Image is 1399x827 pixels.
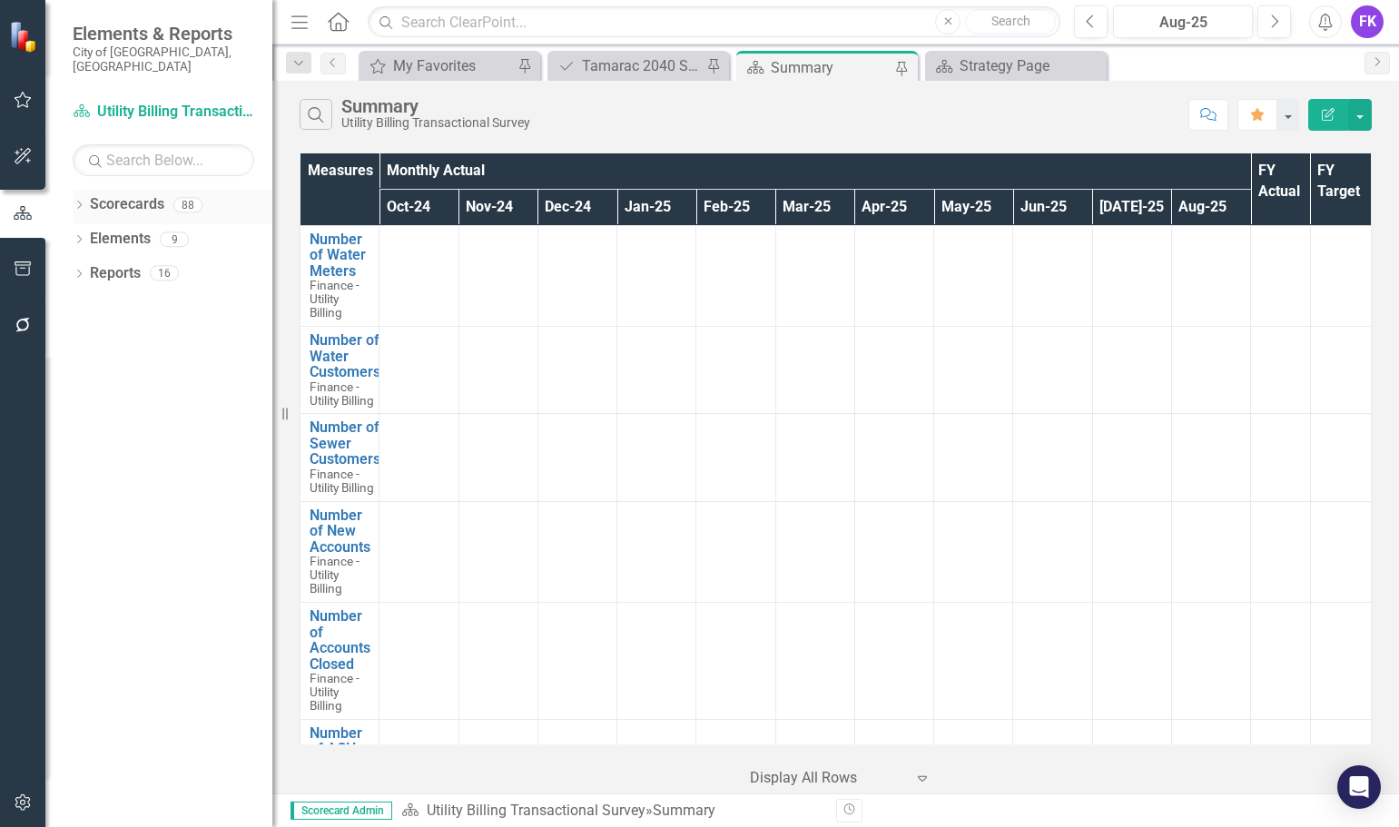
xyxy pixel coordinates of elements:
span: Finance - Utility Billing [310,467,374,495]
span: Elements & Reports [73,23,254,44]
a: Scorecards [90,194,164,215]
span: Search [991,14,1030,28]
span: Scorecard Admin [291,802,392,820]
a: Number of Water Customers [310,332,380,380]
a: Elements [90,229,151,250]
a: Number of New Accounts [310,507,370,556]
span: Finance - Utility Billing [310,379,374,408]
a: Utility Billing Transactional Survey [73,102,254,123]
input: Search Below... [73,144,254,176]
div: Strategy Page [960,54,1102,77]
td: Double-Click to Edit Right Click for Context Menu [300,225,379,326]
span: Finance - Utility Billing [310,278,360,320]
a: Utility Billing Transactional Survey [427,802,645,819]
div: 16 [150,266,179,281]
td: Double-Click to Edit Right Click for Context Menu [300,501,379,602]
input: Search ClearPoint... [368,6,1060,38]
a: Number of ACH (Bank Draft Accounts) [310,725,376,805]
button: FK [1351,5,1384,38]
small: City of [GEOGRAPHIC_DATA], [GEOGRAPHIC_DATA] [73,44,254,74]
div: Summary [771,56,891,79]
a: Number of Sewer Customers [310,419,380,468]
div: 88 [173,197,202,212]
div: Summary [653,802,715,819]
td: Double-Click to Edit Right Click for Context Menu [300,326,379,413]
button: Search [965,9,1056,34]
div: Tamarac 2040 Strategic Plan - Departmental Action Plan [582,54,702,77]
a: Tamarac 2040 Strategic Plan - Departmental Action Plan [552,54,702,77]
td: Double-Click to Edit Right Click for Context Menu [300,602,379,719]
span: Finance - Utility Billing [310,671,360,713]
button: Aug-25 [1113,5,1253,38]
a: My Favorites [363,54,513,77]
div: My Favorites [393,54,513,77]
a: Strategy Page [930,54,1102,77]
div: Aug-25 [1119,12,1246,34]
a: Number of Water Meters [310,231,369,280]
span: Finance - Utility Billing [310,554,360,596]
a: Number of Accounts Closed [310,608,370,672]
div: Open Intercom Messenger [1337,765,1381,809]
div: Summary [341,96,530,116]
div: Utility Billing Transactional Survey [341,116,530,130]
img: ClearPoint Strategy [9,21,41,53]
div: » [401,801,823,822]
a: Reports [90,263,141,284]
div: 9 [160,231,189,247]
td: Double-Click to Edit Right Click for Context Menu [300,414,379,501]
